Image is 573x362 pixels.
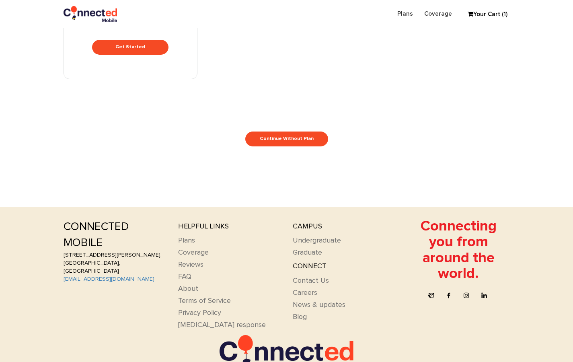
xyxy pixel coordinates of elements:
[479,269,573,362] iframe: Chat Widget
[178,273,191,280] a: FAQ
[293,263,395,271] h4: Connect
[178,285,198,292] a: About
[178,309,221,317] a: Privacy Policy
[293,237,341,244] a: Undergraduate
[293,277,329,284] a: Contact Us
[293,249,322,256] a: Graduate
[64,259,166,267] div: [GEOGRAPHIC_DATA],
[293,301,345,309] a: News & updates
[178,237,195,244] a: Plans
[64,276,154,282] a: [EMAIL_ADDRESS][DOMAIN_NAME]
[178,249,209,256] a: Coverage
[64,219,166,251] div: ConnectED Mobile
[293,223,395,231] h4: Campus
[178,297,231,304] a: Terms of Service
[92,40,168,55] a: Get Started
[293,289,317,296] a: Careers
[419,6,458,22] a: Coverage
[245,132,328,146] a: Continue Without Plan
[293,313,307,321] a: Blog
[64,267,166,275] div: [GEOGRAPHIC_DATA]
[178,321,266,329] a: [MEDICAL_DATA] response
[407,219,510,282] h3: Connecting you from around the world.
[64,251,166,259] div: [STREET_ADDRESS][PERSON_NAME],
[178,261,203,268] a: Reviews
[392,6,419,22] a: Plans
[464,8,504,21] a: Your Cart (1)
[178,223,281,231] h4: Helpful links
